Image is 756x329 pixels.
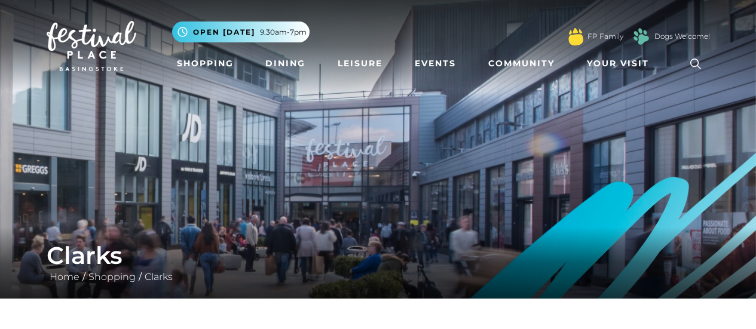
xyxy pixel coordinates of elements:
[85,271,139,282] a: Shopping
[172,53,238,75] a: Shopping
[333,53,387,75] a: Leisure
[193,27,255,38] span: Open [DATE]
[587,57,649,70] span: Your Visit
[587,31,623,42] a: FP Family
[582,53,660,75] a: Your Visit
[142,271,176,282] a: Clarks
[47,271,82,282] a: Home
[261,53,310,75] a: Dining
[483,53,559,75] a: Community
[410,53,461,75] a: Events
[47,241,710,270] h1: Clarks
[260,27,307,38] span: 9.30am-7pm
[38,241,719,284] div: / /
[172,21,310,42] button: Open [DATE] 9.30am-7pm
[654,31,710,42] a: Dogs Welcome!
[47,21,136,71] img: Festival Place Logo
